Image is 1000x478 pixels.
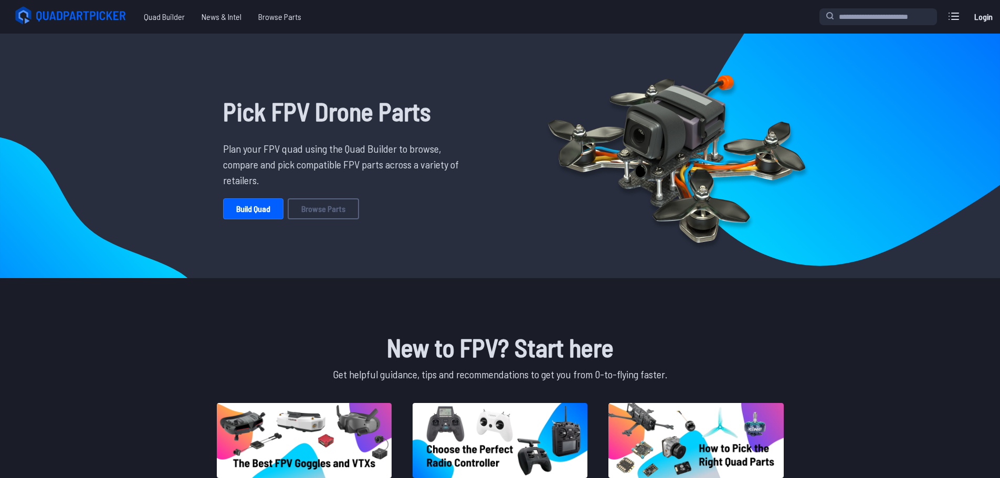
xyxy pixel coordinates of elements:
a: Browse Parts [250,6,310,27]
p: Get helpful guidance, tips and recommendations to get you from 0-to-flying faster. [215,366,786,382]
a: Build Quad [223,198,283,219]
h1: New to FPV? Start here [215,328,786,366]
p: Plan your FPV quad using the Quad Builder to browse, compare and pick compatible FPV parts across... [223,141,467,188]
img: image of post [217,403,392,478]
a: News & Intel [193,6,250,27]
h1: Pick FPV Drone Parts [223,92,467,130]
img: Quadcopter [525,51,828,261]
img: image of post [608,403,783,478]
a: Quad Builder [135,6,193,27]
img: image of post [413,403,587,478]
a: Browse Parts [288,198,359,219]
a: Login [971,6,996,27]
